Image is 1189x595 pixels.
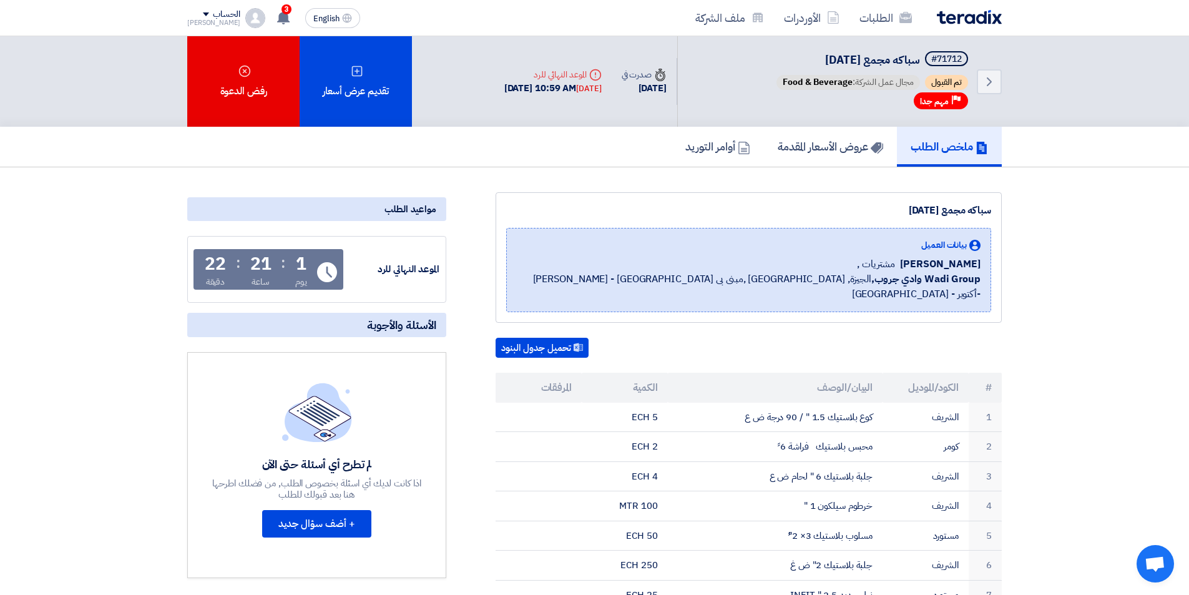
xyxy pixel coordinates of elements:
[213,9,240,20] div: الحساب
[857,257,895,272] span: مشتريات ,
[969,521,1002,551] td: 5
[211,457,423,471] div: لم تطرح أي أسئلة حتى الآن
[849,3,922,32] a: الطلبات
[774,51,971,69] h5: سباكه مجمع 7-10-2025
[282,383,352,441] img: empty_state_list.svg
[517,272,981,302] span: الجيزة, [GEOGRAPHIC_DATA] ,مبنى بى [GEOGRAPHIC_DATA] - [PERSON_NAME] -أكتوبر - [GEOGRAPHIC_DATA]
[668,403,883,432] td: كوع بلاستيك 1.5 " / 90 درجة ض ع
[582,491,668,521] td: 100 MTR
[764,127,897,167] a: عروض الأسعار المقدمة
[346,262,439,277] div: الموعد النهائي للرد
[305,8,360,28] button: English
[187,197,446,221] div: مواعيد الطلب
[668,373,883,403] th: البيان/الوصف
[1137,545,1174,583] div: Open chat
[685,3,774,32] a: ملف الشركة
[668,551,883,581] td: جلبة بلاستيك 2" ض غ
[685,139,750,154] h5: أوامر التوريد
[205,255,226,273] div: 22
[883,373,969,403] th: الكود/الموديل
[582,461,668,491] td: 4 ECH
[496,373,582,403] th: المرفقات
[622,68,667,81] div: صدرت في
[925,75,968,90] span: تم القبول
[897,127,1002,167] a: ملخص الطلب
[313,14,340,23] span: English
[900,257,981,272] span: [PERSON_NAME]
[776,75,920,90] span: مجال عمل الشركة:
[883,521,969,551] td: مستورد
[576,82,601,95] div: [DATE]
[506,203,991,218] div: سباكه مجمع [DATE]
[622,81,667,96] div: [DATE]
[281,252,285,274] div: :
[582,373,668,403] th: الكمية
[969,432,1002,462] td: 2
[883,403,969,432] td: الشريف
[582,521,668,551] td: 50 ECH
[504,68,602,81] div: الموعد النهائي للرد
[883,491,969,521] td: الشريف
[295,275,307,288] div: يوم
[206,275,225,288] div: دقيقة
[668,432,883,462] td: محبس بلاستيك فراشة 6 ً
[774,3,849,32] a: الأوردرات
[187,19,240,26] div: [PERSON_NAME]
[367,318,436,332] span: الأسئلة والأجوبة
[931,55,962,64] div: #71712
[969,373,1002,403] th: #
[937,10,1002,24] img: Teradix logo
[245,8,265,28] img: profile_test.png
[496,338,589,358] button: تحميل جدول البنود
[281,4,291,14] span: 3
[921,238,967,252] span: بيانات العميل
[920,96,949,107] span: مهم جدا
[783,76,853,89] span: Food & Beverage
[883,432,969,462] td: كومر
[582,403,668,432] td: 5 ECH
[504,81,602,96] div: [DATE] 10:59 AM
[236,252,240,274] div: :
[969,551,1002,581] td: 6
[969,403,1002,432] td: 1
[668,461,883,491] td: جلبة بلاستيك 6 " لحام ض ع
[668,491,883,521] td: خرطوم سيلكون 1 "
[825,51,920,68] span: سباكه مجمع [DATE]
[969,461,1002,491] td: 3
[672,127,764,167] a: أوامر التوريد
[252,275,270,288] div: ساعة
[296,255,306,273] div: 1
[911,139,988,154] h5: ملخص الطلب
[582,432,668,462] td: 2 ECH
[883,461,969,491] td: الشريف
[250,255,272,273] div: 21
[262,510,371,538] button: + أضف سؤال جديد
[778,139,883,154] h5: عروض الأسعار المقدمة
[300,36,412,127] div: تقديم عرض أسعار
[582,551,668,581] td: 250 ECH
[668,521,883,551] td: مسلوب بلاستيك 3× 2"ً
[969,491,1002,521] td: 4
[883,551,969,581] td: الشريف
[187,36,300,127] div: رفض الدعوة
[871,272,981,287] b: Wadi Group وادي جروب,
[211,478,423,500] div: اذا كانت لديك أي اسئلة بخصوص الطلب, من فضلك اطرحها هنا بعد قبولك للطلب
